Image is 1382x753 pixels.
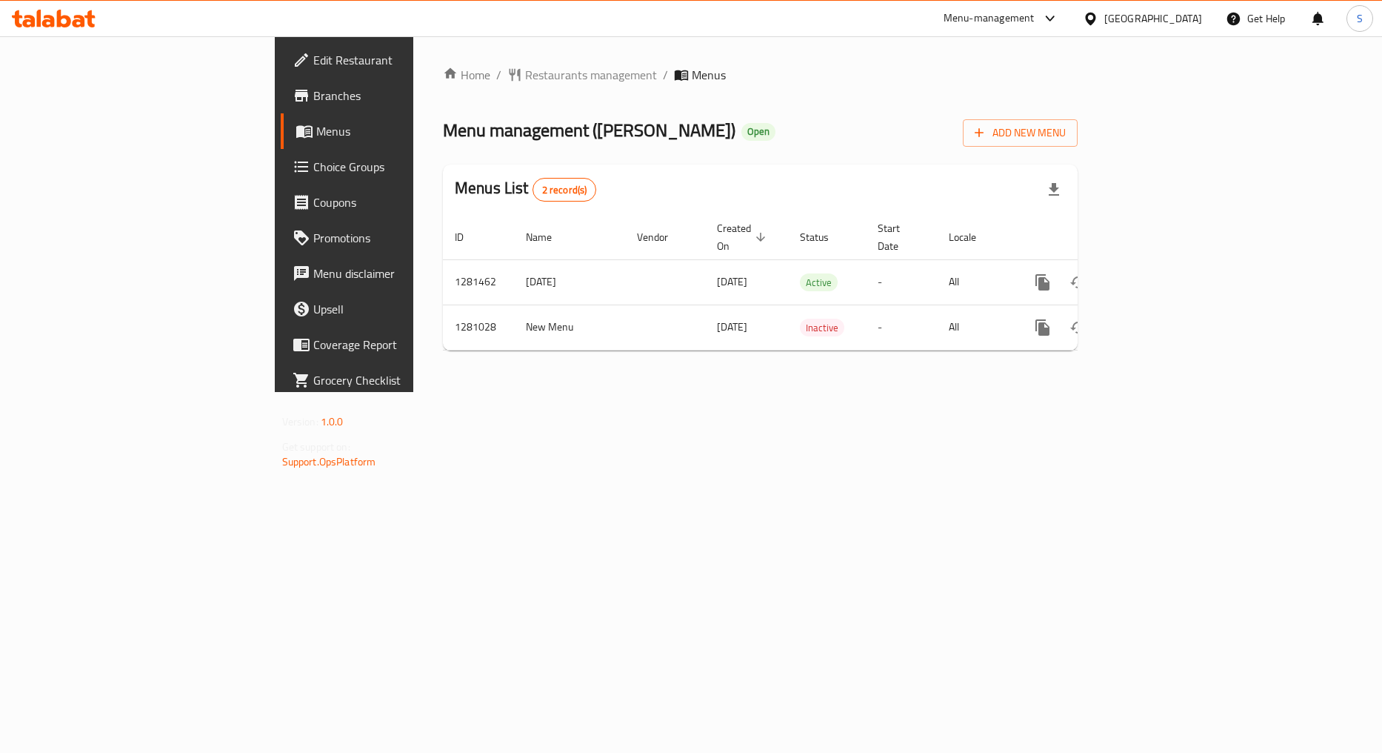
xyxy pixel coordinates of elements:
a: Coverage Report [281,327,506,362]
span: Active [800,274,838,291]
div: Export file [1036,172,1072,208]
span: Edit Restaurant [313,51,494,69]
span: Promotions [313,229,494,247]
span: Branches [313,87,494,105]
button: more [1025,310,1061,345]
a: Upsell [281,291,506,327]
div: Menu-management [944,10,1035,27]
td: All [937,305,1013,350]
span: 2 record(s) [533,183,596,197]
span: Vendor [637,228,687,246]
span: Grocery Checklist [313,371,494,389]
button: Change Status [1061,265,1096,300]
a: Support.OpsPlatform [282,452,376,471]
td: - [866,259,937,305]
a: Grocery Checklist [281,362,506,398]
span: Menu management ( [PERSON_NAME] ) [443,113,735,147]
div: [GEOGRAPHIC_DATA] [1104,10,1202,27]
span: Restaurants management [525,66,657,84]
td: [DATE] [514,259,625,305]
button: Change Status [1061,310,1096,345]
a: Menus [281,113,506,149]
button: Add New Menu [963,119,1078,147]
span: 1.0.0 [321,412,344,431]
span: Add New Menu [975,124,1066,142]
h2: Menus List [455,177,596,202]
span: Name [526,228,571,246]
a: Branches [281,78,506,113]
span: Choice Groups [313,158,494,176]
a: Choice Groups [281,149,506,185]
th: Actions [1013,215,1179,260]
td: - [866,305,937,350]
table: enhanced table [443,215,1179,351]
a: Coupons [281,185,506,220]
span: Upsell [313,300,494,318]
span: Open [741,125,775,138]
span: [DATE] [717,272,747,291]
div: Total records count [533,178,597,202]
span: S [1357,10,1363,27]
li: / [663,66,668,84]
a: Promotions [281,220,506,256]
span: Status [800,228,848,246]
a: Menu disclaimer [281,256,506,291]
span: Get support on: [282,437,350,457]
span: Menus [692,66,726,84]
span: Version: [282,412,318,431]
span: Coupons [313,193,494,211]
span: Coverage Report [313,336,494,354]
span: Menus [316,122,494,140]
td: New Menu [514,305,625,350]
button: more [1025,265,1061,300]
div: Open [741,123,775,141]
span: Menu disclaimer [313,265,494,282]
span: ID [455,228,483,246]
span: Created On [717,219,770,255]
span: Inactive [800,319,844,336]
span: Start Date [878,219,919,255]
span: [DATE] [717,317,747,336]
nav: breadcrumb [443,66,1078,84]
span: Locale [949,228,995,246]
div: Active [800,273,838,291]
a: Edit Restaurant [281,42,506,78]
a: Restaurants management [507,66,657,84]
td: All [937,259,1013,305]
